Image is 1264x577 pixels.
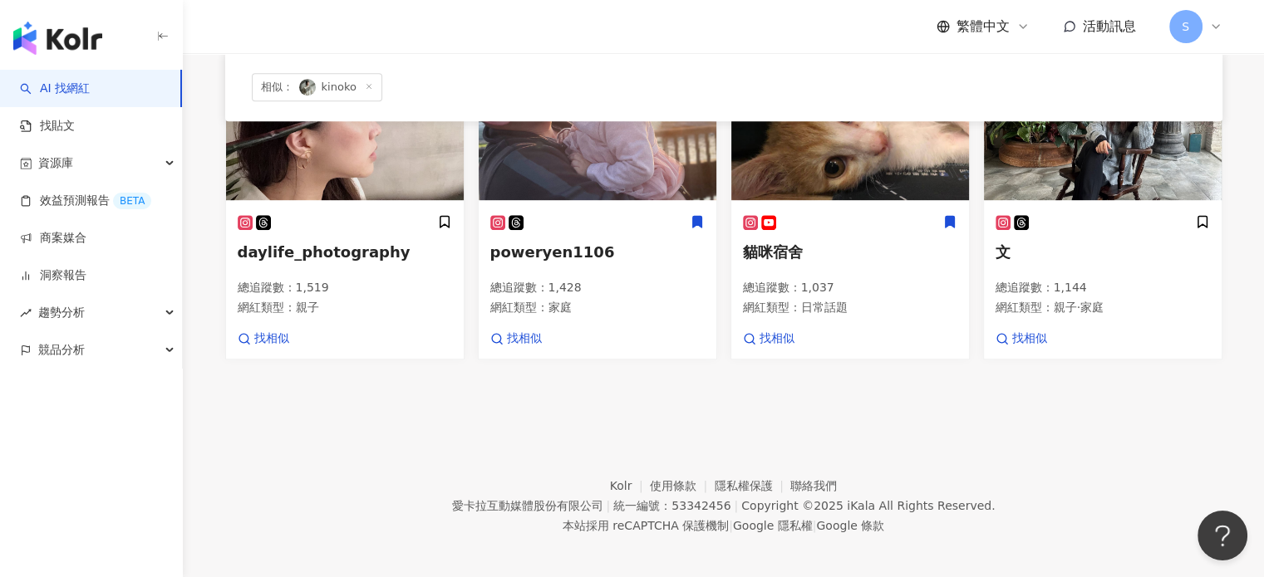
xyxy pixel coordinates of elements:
[813,519,817,532] span: |
[490,300,705,316] p: 網紅類型 ：
[20,193,151,209] a: 效益預測報告BETA
[650,479,715,492] a: 使用條款
[20,230,86,247] a: 商案媒合
[20,118,75,134] a: 找貼文
[299,79,316,95] img: KOL Avatar
[20,307,32,319] span: rise
[238,330,289,347] a: 找相似
[548,301,572,314] span: 家庭
[238,243,411,261] span: daylife_photography
[790,479,837,492] a: 聯絡我們
[225,33,465,359] a: KOL Avatardaylife_photography總追蹤數：1,519網紅類型：親子找相似
[613,499,730,512] div: 統一編號：53342456
[238,300,452,316] p: 網紅類型 ：
[743,300,957,316] p: 網紅類型 ：
[741,499,995,512] div: Copyright © 2025 All Rights Reserved.
[507,330,542,347] span: 找相似
[13,22,102,55] img: logo
[1054,301,1077,314] span: 親子
[20,267,86,284] a: 洞察報告
[729,519,733,532] span: |
[1012,330,1047,347] span: 找相似
[490,330,542,347] a: 找相似
[801,301,848,314] span: 日常話題
[478,33,717,359] a: KOL Avatarpoweryen1106總追蹤數：1,428網紅類型：家庭找相似
[252,73,382,101] span: kinoko
[983,33,1222,359] a: KOL Avatar文總追蹤數：1,144網紅類型：親子·家庭找相似
[715,479,791,492] a: 隱私權保護
[563,516,884,535] span: 本站採用 reCAPTCHA 保護機制
[238,280,452,296] p: 總追蹤數 ： 1,519
[606,499,610,512] span: |
[451,499,602,512] div: 愛卡拉互動媒體股份有限公司
[816,519,884,532] a: Google 條款
[743,280,957,296] p: 總追蹤數 ： 1,037
[743,330,794,347] a: 找相似
[610,479,650,492] a: Kolr
[38,294,85,331] span: 趨勢分析
[847,499,875,512] a: iKala
[1077,301,1080,314] span: ·
[1198,511,1247,560] iframe: Help Scout Beacon - Open
[996,330,1047,347] a: 找相似
[996,300,1210,316] p: 網紅類型 ：
[490,243,615,261] span: poweryen1106
[957,17,1010,36] span: 繁體中文
[730,33,970,359] a: KOL Avatar貓咪宿舍總追蹤數：1,037網紅類型：日常話題找相似
[1080,301,1104,314] span: 家庭
[996,280,1210,296] p: 總追蹤數 ： 1,144
[38,331,85,369] span: 競品分析
[254,330,289,347] span: 找相似
[296,301,319,314] span: 親子
[20,81,90,97] a: searchAI 找網紅
[996,243,1011,261] span: 文
[490,280,705,296] p: 總追蹤數 ： 1,428
[261,78,293,96] span: 相似：
[38,144,73,182] span: 資源庫
[760,330,794,347] span: 找相似
[743,243,803,261] span: 貓咪宿舍
[733,519,813,532] a: Google 隱私權
[734,499,738,512] span: |
[1083,18,1136,34] span: 活動訊息
[1182,17,1189,36] span: S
